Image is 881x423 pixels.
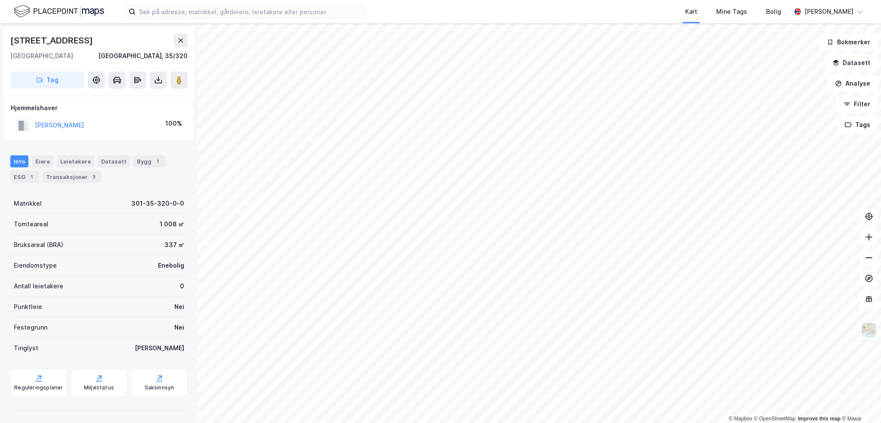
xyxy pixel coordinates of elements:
[14,240,63,250] div: Bruksareal (BRA)
[14,322,47,333] div: Festegrunn
[804,6,853,17] div: [PERSON_NAME]
[11,103,187,113] div: Hjemmelshaver
[14,384,63,391] div: Reguleringsplaner
[754,416,796,422] a: OpenStreetMap
[43,171,102,183] div: Transaksjoner
[145,384,174,391] div: Saksinnsyn
[27,173,36,181] div: 1
[165,118,182,129] div: 100%
[798,416,841,422] a: Improve this map
[10,155,28,167] div: Info
[133,155,165,167] div: Bygg
[131,198,184,209] div: 301-35-320-0-0
[160,219,184,229] div: 1 008 ㎡
[729,416,752,422] a: Mapbox
[14,281,63,291] div: Antall leietakere
[14,302,42,312] div: Punktleie
[32,155,53,167] div: Eiere
[14,219,48,229] div: Tomteareal
[135,343,184,353] div: [PERSON_NAME]
[819,34,878,51] button: Bokmerker
[174,302,184,312] div: Nei
[136,5,365,18] input: Søk på adresse, matrikkel, gårdeiere, leietakere eller personer
[685,6,697,17] div: Kart
[10,171,39,183] div: ESG
[861,322,877,338] img: Z
[84,384,114,391] div: Miljøstatus
[90,173,98,181] div: 3
[836,96,878,113] button: Filter
[10,51,73,61] div: [GEOGRAPHIC_DATA]
[14,260,57,271] div: Eiendomstype
[766,6,781,17] div: Bolig
[14,198,42,209] div: Matrikkel
[825,54,878,71] button: Datasett
[838,116,878,133] button: Tags
[57,155,94,167] div: Leietakere
[180,281,184,291] div: 0
[10,71,84,89] button: Tag
[174,322,184,333] div: Nei
[10,34,95,47] div: [STREET_ADDRESS]
[838,382,881,423] div: Kontrollprogram for chat
[838,382,881,423] iframe: Chat Widget
[164,240,184,250] div: 337 ㎡
[14,4,104,19] img: logo.f888ab2527a4732fd821a326f86c7f29.svg
[153,157,162,166] div: 1
[14,343,38,353] div: Tinglyst
[98,51,188,61] div: [GEOGRAPHIC_DATA], 35/320
[98,155,130,167] div: Datasett
[828,75,878,92] button: Analyse
[716,6,747,17] div: Mine Tags
[158,260,184,271] div: Enebolig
